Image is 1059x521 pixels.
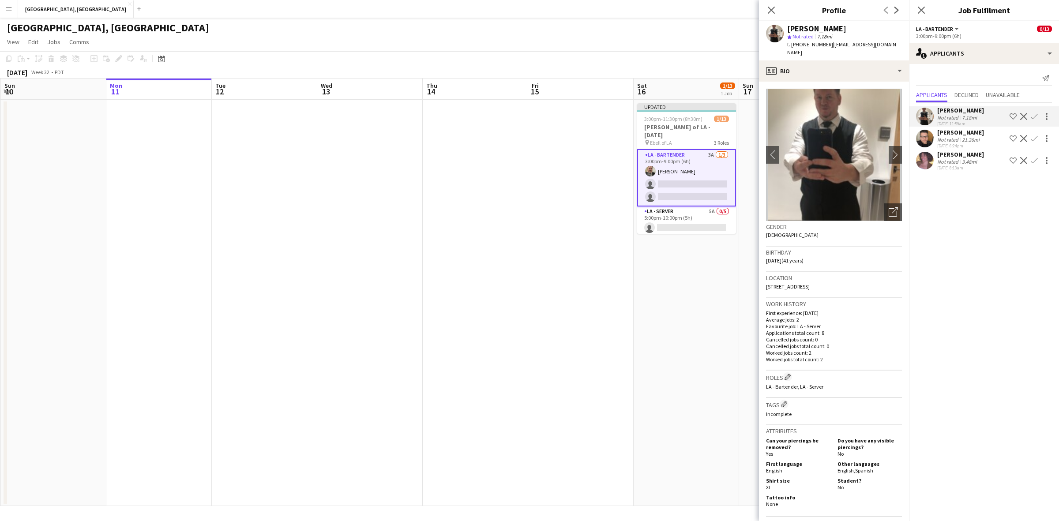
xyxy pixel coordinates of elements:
[1037,26,1052,32] span: 0/13
[837,461,902,467] h5: Other languages
[214,86,225,97] span: 12
[69,38,89,46] span: Comms
[937,114,960,121] div: Not rated
[714,139,729,146] span: 3 Roles
[937,143,984,149] div: [DATE] 6:24pm
[29,69,51,75] span: Week 32
[937,136,960,143] div: Not rated
[766,300,902,308] h3: Work history
[637,82,647,90] span: Sat
[766,437,830,450] h5: Can your piercings be removed?
[766,223,902,231] h3: Gender
[321,82,332,90] span: Wed
[109,86,122,97] span: 11
[766,274,902,282] h3: Location
[937,121,984,127] div: [DATE] 11:59am
[426,82,437,90] span: Thu
[766,343,902,349] p: Cancelled jobs total count: 0
[637,103,736,234] app-job-card: Updated3:00pm-11:30pm (8h30m)1/13[PERSON_NAME] of LA - [DATE] Ebell of LA3 RolesLA - Bartender3A1...
[766,411,902,417] p: Incomplete
[637,123,736,139] h3: [PERSON_NAME] of LA - [DATE]
[815,33,834,40] span: 7.18mi
[937,106,984,114] div: [PERSON_NAME]
[909,4,1059,16] h3: Job Fulfilment
[766,461,830,467] h5: First language
[637,149,736,206] app-card-role: LA - Bartender3A1/33:00pm-9:00pm (6h)[PERSON_NAME]
[319,86,332,97] span: 13
[766,283,810,290] span: [STREET_ADDRESS]
[741,86,753,97] span: 17
[55,69,64,75] div: PDT
[25,36,42,48] a: Edit
[909,43,1059,64] div: Applicants
[766,477,830,484] h5: Shirt size
[7,38,19,46] span: View
[4,82,15,90] span: Sun
[743,82,753,90] span: Sun
[766,494,830,501] h5: Tattoo info
[636,86,647,97] span: 16
[44,36,64,48] a: Jobs
[28,38,38,46] span: Edit
[530,86,539,97] span: 15
[937,158,960,165] div: Not rated
[916,33,1052,39] div: 3:00pm-9:00pm (6h)
[787,25,846,33] div: [PERSON_NAME]
[937,128,984,136] div: [PERSON_NAME]
[837,477,902,484] h5: Student?
[110,82,122,90] span: Mon
[884,203,902,221] div: Open photos pop-in
[644,116,702,122] span: 3:00pm-11:30pm (8h30m)
[637,103,736,110] div: Updated
[837,484,844,491] span: No
[916,26,960,32] button: LA - Bartender
[766,467,782,474] span: English
[787,41,899,56] span: | [EMAIL_ADDRESS][DOMAIN_NAME]
[766,330,902,336] p: Applications total count: 8
[720,82,735,89] span: 1/13
[766,383,823,390] span: LA - Bartender, LA - Server
[960,158,979,165] div: 3.48mi
[425,86,437,97] span: 14
[937,150,984,158] div: [PERSON_NAME]
[7,21,209,34] h1: [GEOGRAPHIC_DATA], [GEOGRAPHIC_DATA]
[532,82,539,90] span: Fri
[637,206,736,288] app-card-role: LA - Server5A0/55:00pm-10:00pm (5h)
[787,41,833,48] span: t. [PHONE_NUMBER]
[766,372,902,382] h3: Roles
[837,450,844,457] span: No
[766,336,902,343] p: Cancelled jobs count: 0
[766,400,902,409] h3: Tags
[855,467,873,474] span: Spanish
[766,257,804,264] span: [DATE] (41 years)
[714,116,729,122] span: 1/13
[766,356,902,363] p: Worked jobs total count: 2
[792,33,814,40] span: Not rated
[766,89,902,221] img: Crew avatar or photo
[18,0,134,18] button: [GEOGRAPHIC_DATA], [GEOGRAPHIC_DATA]
[766,232,819,238] span: [DEMOGRAPHIC_DATA]
[47,38,60,46] span: Jobs
[954,92,979,98] span: Declined
[766,501,778,507] span: None
[3,86,15,97] span: 10
[960,114,979,121] div: 7.18mi
[766,484,771,491] span: XL
[7,68,27,77] div: [DATE]
[837,437,902,450] h5: Do you have any visible piercings?
[650,139,672,146] span: Ebell of LA
[766,427,902,435] h3: Attributes
[837,467,855,474] span: English ,
[766,450,773,457] span: Yes
[4,36,23,48] a: View
[916,26,953,32] span: LA - Bartender
[960,136,981,143] div: 21.26mi
[937,165,984,171] div: [DATE] 8:13am
[215,82,225,90] span: Tue
[66,36,93,48] a: Comms
[916,92,947,98] span: Applicants
[766,323,902,330] p: Favourite job: LA - Server
[721,90,735,97] div: 1 Job
[766,248,902,256] h3: Birthday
